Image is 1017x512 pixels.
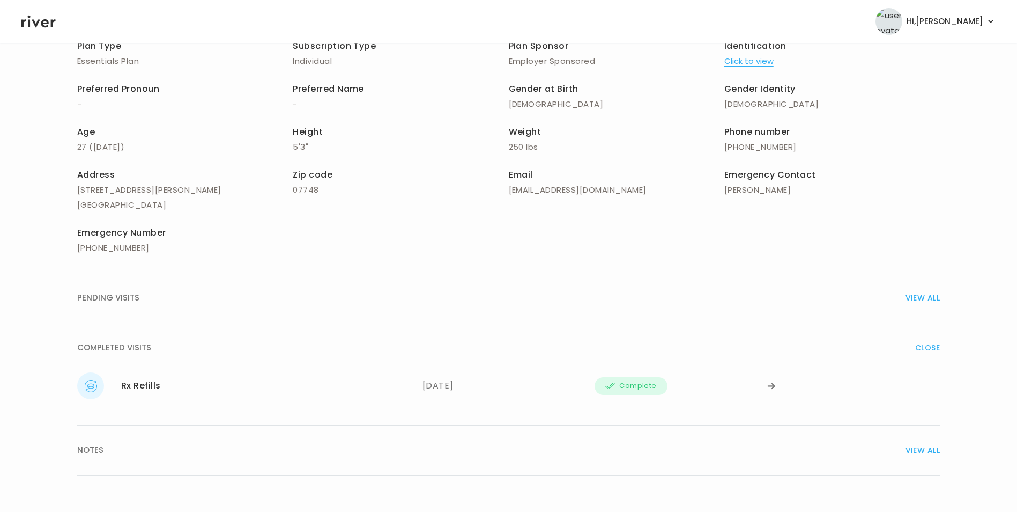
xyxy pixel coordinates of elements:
[77,226,166,239] span: Emergency Number
[915,340,940,355] span: CLOSE
[509,40,569,52] span: Plan Sponsor
[875,8,902,35] img: user avatar
[77,198,293,213] p: [GEOGRAPHIC_DATA]
[724,83,796,95] span: Gender Identity
[724,182,940,198] p: [PERSON_NAME]
[509,97,724,112] p: [DEMOGRAPHIC_DATA]
[77,426,940,476] button: NOTESVIEW ALL
[724,97,940,112] p: [DEMOGRAPHIC_DATA]
[293,83,364,95] span: Preferred Name
[77,83,159,95] span: Preferred Pronoun
[293,40,376,52] span: Subscription Type
[905,290,940,305] span: VIEW ALL
[77,126,95,138] span: Age
[77,182,293,198] p: [STREET_ADDRESS][PERSON_NAME]
[509,182,724,198] p: [EMAIL_ADDRESS][DOMAIN_NAME]
[77,340,151,355] span: COMPLETED VISITS
[77,40,121,52] span: Plan Type
[422,372,595,399] div: [DATE]
[509,126,541,138] span: Weight
[293,140,508,155] p: 5'3"
[77,97,293,112] p: -
[905,443,940,458] span: VIEW ALL
[293,169,332,181] span: Zip code
[77,443,103,458] span: NOTES
[509,169,533,181] span: Email
[293,126,323,138] span: Height
[509,54,724,69] p: Employer Sponsored
[724,169,816,181] span: Emergency Contact
[77,273,940,323] button: PENDING VISITSVIEW ALL
[724,140,940,155] p: [PHONE_NUMBER]
[509,140,724,155] p: 250 lbs
[77,140,293,155] p: 27
[907,14,983,29] span: Hi, [PERSON_NAME]
[77,169,115,181] span: Address
[121,378,161,393] div: Rx Refills
[293,97,508,112] p: -
[293,182,508,198] p: 07748
[509,83,578,95] span: Gender at Birth
[77,323,940,372] button: COMPLETED VISITSCLOSE
[293,54,508,69] p: Individual
[89,141,124,152] span: ( [DATE] )
[77,240,293,255] p: [PHONE_NUMBER]
[77,290,139,305] span: PENDING VISITS
[724,40,786,52] span: Identification
[724,126,790,138] span: Phone number
[77,54,293,69] p: Essentials Plan
[875,8,996,35] button: user avatarHi,[PERSON_NAME]
[724,54,774,69] button: Click to view
[619,379,656,392] span: Complete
